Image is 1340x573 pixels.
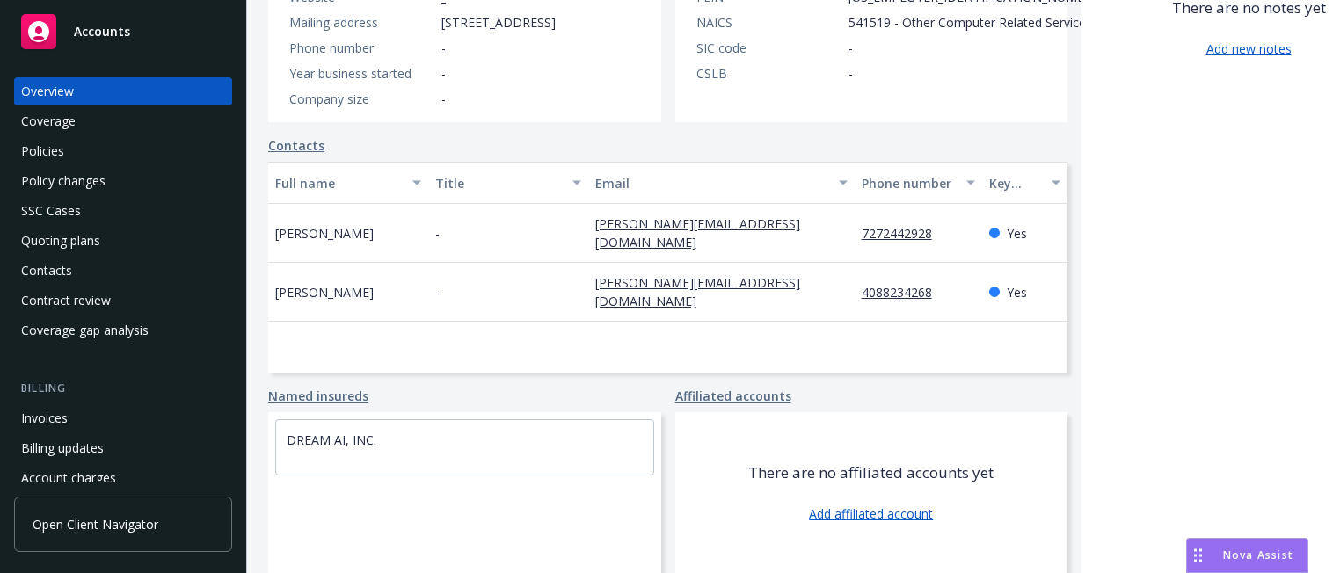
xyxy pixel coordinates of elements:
div: Phone number [862,174,956,192]
span: Yes [1007,283,1027,301]
a: Affiliated accounts [675,387,791,405]
span: [PERSON_NAME] [275,283,374,301]
div: CSLB [696,64,841,83]
span: - [848,64,853,83]
a: Policies [14,137,232,165]
div: Policies [21,137,64,165]
div: Mailing address [289,13,434,32]
div: Full name [275,174,402,192]
div: Contract review [21,286,111,315]
span: - [435,224,440,243]
div: Phone number [289,39,434,57]
div: SIC code [696,39,841,57]
div: Billing updates [21,434,104,462]
span: - [435,283,440,301]
a: 7272442928 [862,225,946,242]
button: Phone number [855,162,982,204]
div: Year business started [289,64,434,83]
span: - [441,90,446,108]
div: Overview [21,77,74,105]
div: Company size [289,90,434,108]
button: Title [428,162,588,204]
span: Yes [1007,224,1027,243]
a: DREAM AI, INC. [287,432,376,448]
a: Named insureds [268,387,368,405]
div: Key contact [989,174,1041,192]
a: Account charges [14,464,232,492]
span: 541519 - Other Computer Related Services [848,13,1092,32]
div: NAICS [696,13,841,32]
a: 4088234268 [862,284,946,301]
button: Key contact [982,162,1067,204]
button: Nova Assist [1186,538,1308,573]
button: Full name [268,162,428,204]
div: Policy changes [21,167,106,195]
a: Add affiliated account [809,504,933,523]
a: Accounts [14,7,232,56]
div: Account charges [21,464,116,492]
a: Invoices [14,404,232,432]
div: Title [435,174,562,192]
a: Contacts [268,136,324,155]
div: SSC Cases [21,197,81,225]
div: Contacts [21,257,72,285]
div: Coverage [21,107,76,135]
div: Quoting plans [21,227,100,255]
a: Policy changes [14,167,232,195]
a: Coverage gap analysis [14,316,232,345]
button: Email [588,162,855,204]
a: Contacts [14,257,232,285]
a: Coverage [14,107,232,135]
a: [PERSON_NAME][EMAIL_ADDRESS][DOMAIN_NAME] [595,215,800,250]
span: Open Client Navigator [33,515,158,533]
span: - [441,39,446,57]
a: [PERSON_NAME][EMAIL_ADDRESS][DOMAIN_NAME] [595,274,800,309]
a: Billing updates [14,434,232,462]
a: Add new notes [1206,40,1292,58]
span: - [441,64,446,83]
a: Quoting plans [14,227,232,255]
span: There are no affiliated accounts yet [748,462,994,483]
span: Nova Assist [1223,548,1293,562]
div: Coverage gap analysis [21,316,149,345]
a: SSC Cases [14,197,232,225]
div: Email [595,174,828,192]
div: Billing [14,380,232,397]
a: Contract review [14,286,232,315]
span: [STREET_ADDRESS] [441,13,556,32]
span: [PERSON_NAME] [275,224,374,243]
span: - [848,39,853,57]
a: Overview [14,77,232,105]
span: Accounts [74,25,130,39]
div: Invoices [21,404,68,432]
div: Drag to move [1187,539,1209,572]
